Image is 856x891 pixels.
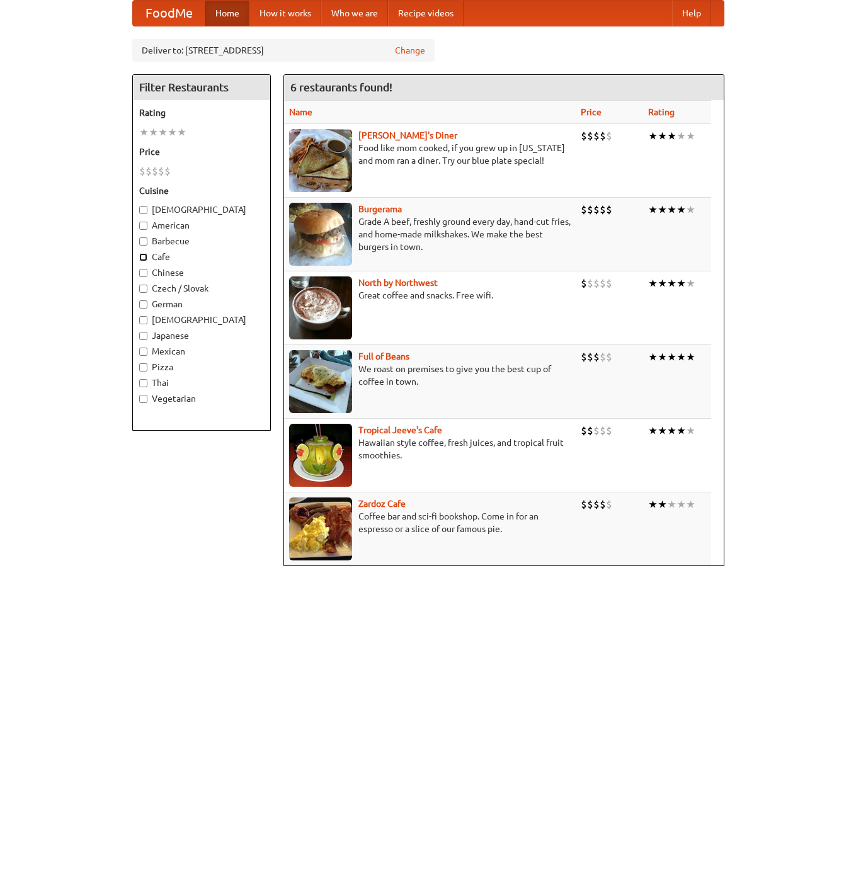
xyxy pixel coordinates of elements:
[600,203,606,217] li: $
[593,129,600,143] li: $
[600,350,606,364] li: $
[593,203,600,217] li: $
[139,164,146,178] li: $
[593,424,600,438] li: $
[139,145,264,158] h5: Price
[158,125,168,139] li: ★
[289,276,352,339] img: north.jpg
[358,351,409,361] a: Full of Beans
[133,1,205,26] a: FoodMe
[139,237,147,246] input: Barbecue
[606,203,612,217] li: $
[587,497,593,511] li: $
[358,499,406,509] a: Zardoz Cafe
[289,107,312,117] a: Name
[289,129,352,192] img: sallys.jpg
[158,164,164,178] li: $
[139,266,264,279] label: Chinese
[358,425,442,435] a: Tropical Jeeve's Cafe
[139,184,264,197] h5: Cuisine
[587,424,593,438] li: $
[686,203,695,217] li: ★
[139,222,147,230] input: American
[139,300,147,309] input: German
[648,350,658,364] li: ★
[648,424,658,438] li: ★
[686,276,695,290] li: ★
[152,164,158,178] li: $
[139,269,147,277] input: Chinese
[139,282,264,295] label: Czech / Slovak
[139,125,149,139] li: ★
[581,107,602,117] a: Price
[606,497,612,511] li: $
[289,363,571,388] p: We roast on premises to give you the best cup of coffee in town.
[146,164,152,178] li: $
[289,350,352,413] img: beans.jpg
[139,285,147,293] input: Czech / Slovak
[593,276,600,290] li: $
[600,276,606,290] li: $
[139,203,264,216] label: [DEMOGRAPHIC_DATA]
[289,436,571,462] p: Hawaiian style coffee, fresh juices, and tropical fruit smoothies.
[587,276,593,290] li: $
[358,278,438,288] b: North by Northwest
[658,350,667,364] li: ★
[139,314,264,326] label: [DEMOGRAPHIC_DATA]
[139,253,147,261] input: Cafe
[667,276,676,290] li: ★
[648,203,658,217] li: ★
[581,424,587,438] li: $
[686,129,695,143] li: ★
[658,129,667,143] li: ★
[667,424,676,438] li: ★
[593,350,600,364] li: $
[358,130,457,140] a: [PERSON_NAME]'s Diner
[290,81,392,93] ng-pluralize: 6 restaurants found!
[139,235,264,247] label: Barbecue
[581,497,587,511] li: $
[395,44,425,57] a: Change
[139,348,147,356] input: Mexican
[289,510,571,535] p: Coffee bar and sci-fi bookshop. Come in for an espresso or a slice of our famous pie.
[139,363,147,372] input: Pizza
[289,203,352,266] img: burgerama.jpg
[139,219,264,232] label: American
[581,129,587,143] li: $
[139,395,147,403] input: Vegetarian
[581,203,587,217] li: $
[676,276,686,290] li: ★
[581,276,587,290] li: $
[164,164,171,178] li: $
[139,379,147,387] input: Thai
[658,276,667,290] li: ★
[648,107,675,117] a: Rating
[139,332,147,340] input: Japanese
[676,497,686,511] li: ★
[139,298,264,310] label: German
[686,497,695,511] li: ★
[139,361,264,373] label: Pizza
[133,75,270,100] h4: Filter Restaurants
[289,215,571,253] p: Grade A beef, freshly ground every day, hand-cut fries, and home-made milkshakes. We make the bes...
[667,350,676,364] li: ★
[587,203,593,217] li: $
[139,316,147,324] input: [DEMOGRAPHIC_DATA]
[358,204,402,214] a: Burgerama
[648,497,658,511] li: ★
[658,497,667,511] li: ★
[600,497,606,511] li: $
[139,251,264,263] label: Cafe
[676,424,686,438] li: ★
[606,424,612,438] li: $
[600,129,606,143] li: $
[289,497,352,560] img: zardoz.jpg
[587,350,593,364] li: $
[139,329,264,342] label: Japanese
[177,125,186,139] li: ★
[132,39,435,62] div: Deliver to: [STREET_ADDRESS]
